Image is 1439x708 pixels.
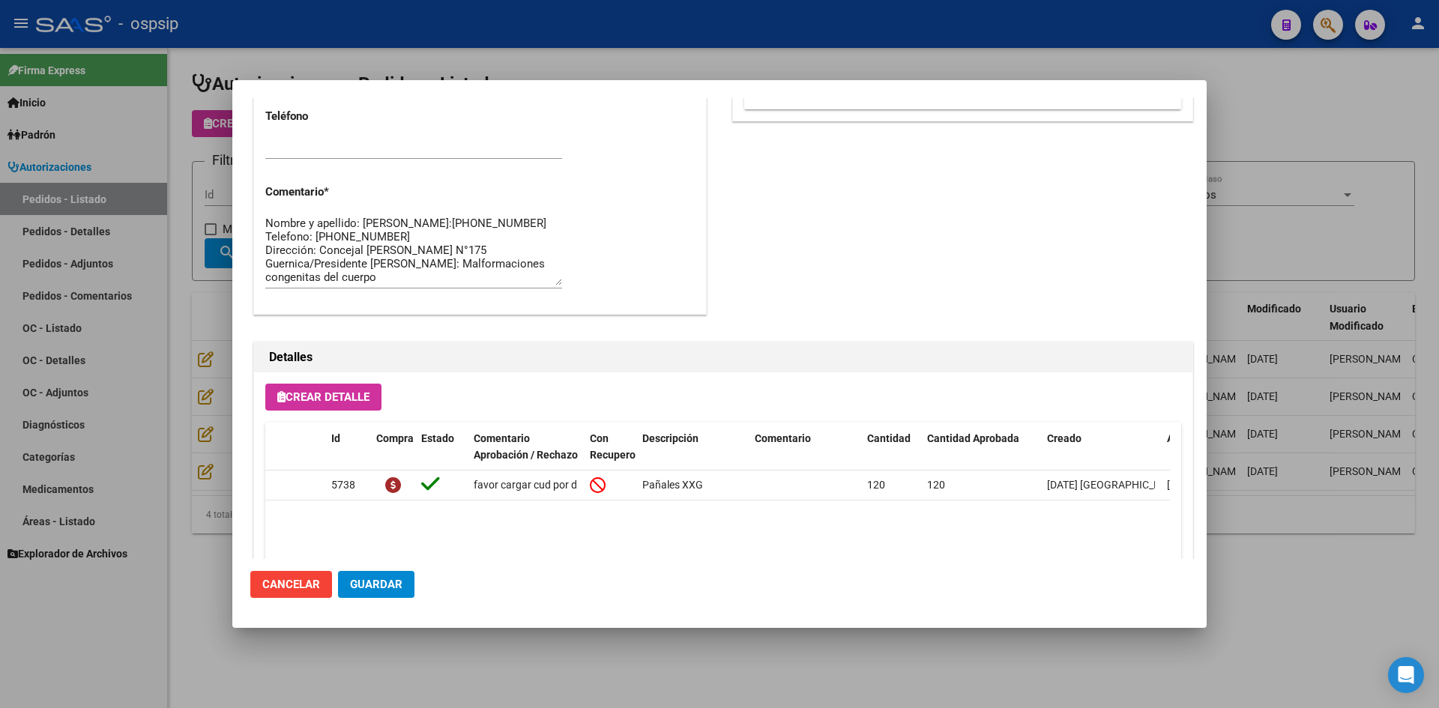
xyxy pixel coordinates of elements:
datatable-header-cell: Comentario [749,423,861,488]
span: Compra [376,432,414,444]
datatable-header-cell: Compra [370,423,415,488]
span: Descripción [642,432,699,444]
span: Comentario Aprobación / Rechazo [474,432,578,462]
span: Con Recupero [590,432,636,462]
p: Comentario [265,184,394,201]
datatable-header-cell: Comentario Aprobación / Rechazo [468,423,584,488]
datatable-header-cell: Cantidad Aprobada [921,423,1041,488]
datatable-header-cell: Id [325,423,370,488]
span: Crear Detalle [277,390,369,404]
datatable-header-cell: Descripción [636,423,749,488]
div: Open Intercom Messenger [1388,657,1424,693]
span: Id [331,432,340,444]
span: Creado [1047,432,1081,444]
datatable-header-cell: Aprobado/Rechazado x [1161,423,1311,488]
span: Cantidad Aprobada [927,432,1019,444]
span: 120 [867,479,885,491]
span: favor cargar cud por diagnostico ok o colocar paciente con cud correspondeinte.. en sistema [474,479,902,491]
datatable-header-cell: Con Recupero [584,423,636,488]
span: Comentario [755,432,811,444]
button: Guardar [338,571,414,598]
span: Pañales XXG [642,479,703,491]
span: 5738 [331,479,355,491]
h2: Detalles [269,348,1177,366]
span: Guardar [350,578,402,591]
span: 120 [927,479,945,491]
span: Aprobado/Rechazado x [1167,432,1278,444]
datatable-header-cell: Estado [415,423,468,488]
button: Cancelar [250,571,332,598]
p: Teléfono [265,108,394,125]
datatable-header-cell: Cantidad [861,423,921,488]
span: Cancelar [262,578,320,591]
span: [DATE] [GEOGRAPHIC_DATA] [1047,479,1181,491]
span: Estado [421,432,454,444]
span: [DATE] [PERSON_NAME] [1167,479,1280,491]
datatable-header-cell: Creado [1041,423,1161,488]
button: Crear Detalle [265,384,381,411]
span: Cantidad [867,432,911,444]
